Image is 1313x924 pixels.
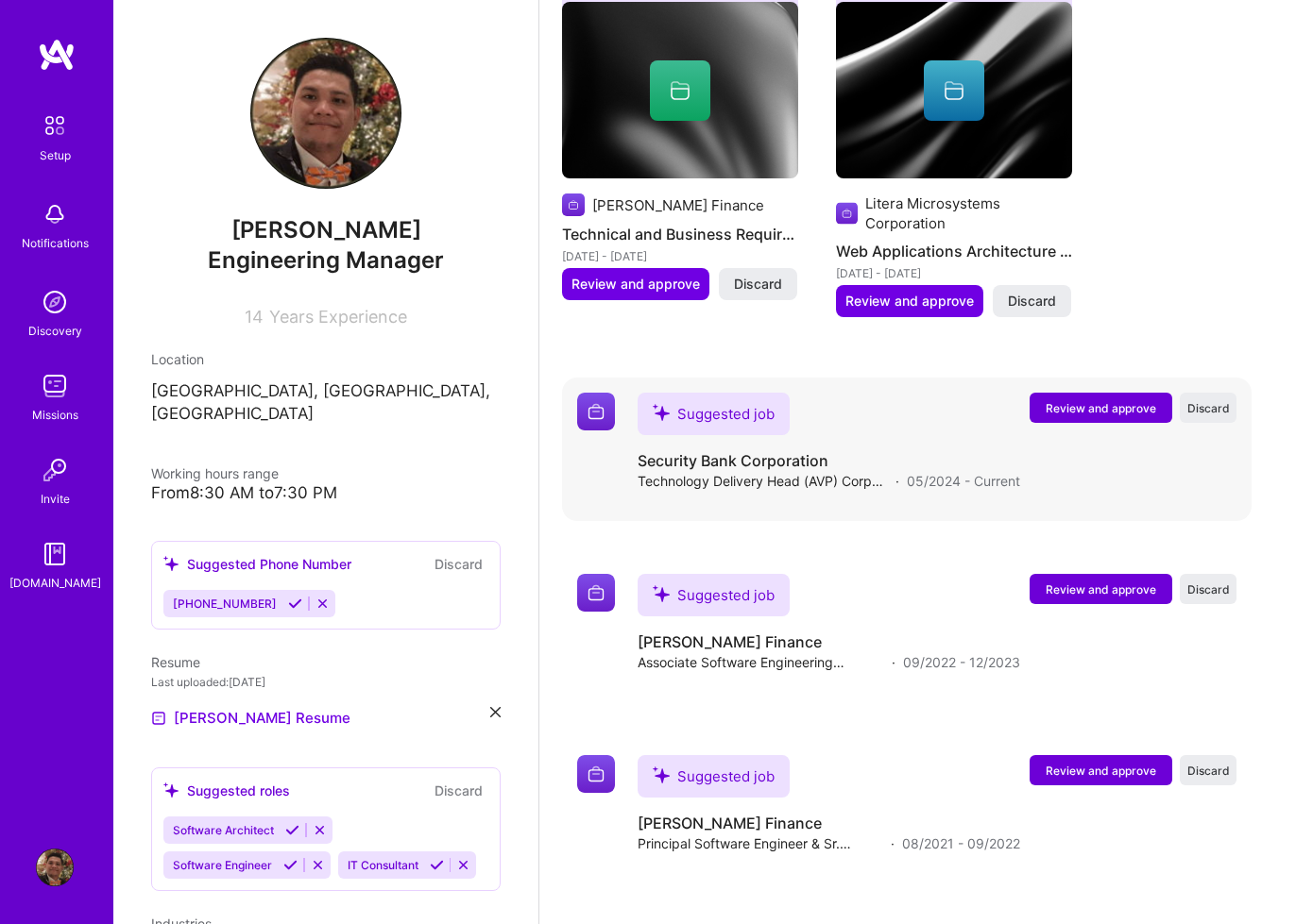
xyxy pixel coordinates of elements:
[562,268,709,300] button: Review and approve
[571,275,700,294] span: Review and approve
[9,573,101,593] div: [DOMAIN_NAME]
[36,535,74,573] img: guide book
[638,813,1020,833] h4: [PERSON_NAME] Finance
[653,404,670,421] i: icon SuggestedTeams
[1180,755,1236,785] button: Discard
[315,596,330,611] i: Reject
[1187,581,1230,597] span: Discard
[1046,763,1156,779] span: Review and approve
[1008,292,1056,311] span: Discard
[902,833,1020,853] span: 08/2021 - 09/2022
[151,465,279,481] span: Working hours range
[208,246,444,274] span: Engineering Manager
[28,321,82,341] div: Discovery
[38,38,76,72] img: logo
[577,755,615,793] img: Company logo
[638,393,790,435] div: Suggested job
[151,672,501,692] div: Last uploaded: [DATE]
[35,106,75,145] img: setup
[250,38,401,189] img: User Avatar
[836,239,1072,263] h4: Web Applications Architecture and Management
[653,766,670,783] i: icon SuggestedTeams
[36,283,74,321] img: discovery
[36,848,74,886] img: User Avatar
[31,848,78,886] a: User Avatar
[173,858,272,872] span: Software Engineer
[1046,581,1156,597] span: Review and approve
[638,574,790,616] div: Suggested job
[348,858,418,872] span: IT Consultant
[36,195,74,233] img: bell
[993,285,1071,317] button: Discard
[288,596,302,611] i: Accept
[903,652,1020,672] span: 09/2022 - 12/2023
[163,782,179,798] i: icon SuggestedTeams
[429,553,488,575] button: Discard
[638,631,1020,652] h4: [PERSON_NAME] Finance
[151,349,501,369] div: Location
[173,596,277,611] span: [PHONE_NUMBER]
[430,858,444,872] i: Accept
[895,471,899,491] span: ·
[892,652,895,672] span: ·
[592,195,764,215] div: [PERSON_NAME] Finance
[173,823,274,837] span: Software Architect
[719,268,797,300] button: Discard
[1180,393,1236,423] button: Discard
[836,285,983,317] button: Review and approve
[490,707,501,717] i: icon Close
[734,275,782,294] span: Discard
[836,2,1072,179] img: cover
[311,858,325,872] i: Reject
[836,263,1072,283] div: [DATE] - [DATE]
[562,246,798,266] div: [DATE] - [DATE]
[907,471,1020,491] span: 05/2024 - Current
[313,823,327,837] i: Reject
[151,654,200,670] span: Resume
[562,2,798,179] img: cover
[638,471,888,491] span: Technology Delivery Head (AVP) Corp Segment
[638,450,1020,471] h4: Security Bank Corporation
[163,556,179,572] i: icon SuggestedTeams
[562,222,798,246] h4: Technical and Business Requirements Execution
[865,193,1072,233] div: Litera Microsystems Corporation
[163,781,290,800] div: Suggested roles
[151,707,350,730] a: [PERSON_NAME] Resume
[151,711,166,726] img: Resume
[269,307,407,327] span: Years Experience
[653,585,670,602] i: icon SuggestedTeams
[1180,574,1236,604] button: Discard
[1046,400,1156,416] span: Review and approve
[151,483,501,503] div: From 8:30 AM to 7:30 PM
[577,574,615,612] img: Company logo
[562,193,585,216] img: Company logo
[638,755,790,798] div: Suggested job
[36,451,74,489] img: Invite
[36,367,74,405] img: teamwork
[22,233,89,253] div: Notifications
[1030,574,1172,604] button: Review and approve
[41,489,70,509] div: Invite
[1030,393,1172,423] button: Review and approve
[245,307,264,327] span: 14
[577,393,615,430] img: Company logo
[163,554,351,574] div: Suggested Phone Number
[151,216,501,244] span: [PERSON_NAME]
[638,833,883,853] span: Principal Software Engineer & Sr. Engineering Manager
[638,652,884,672] span: Associate Software Engineering Director
[1187,763,1230,779] span: Discard
[151,380,501,426] p: [GEOGRAPHIC_DATA], [GEOGRAPHIC_DATA], [GEOGRAPHIC_DATA]
[285,823,299,837] i: Accept
[1030,755,1172,785] button: Review and approve
[32,405,78,425] div: Missions
[429,780,488,801] button: Discard
[1187,400,1230,416] span: Discard
[283,858,298,872] i: Accept
[836,202,858,225] img: Company logo
[845,292,974,311] span: Review and approve
[456,858,470,872] i: Reject
[40,145,71,165] div: Setup
[891,833,895,853] span: ·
